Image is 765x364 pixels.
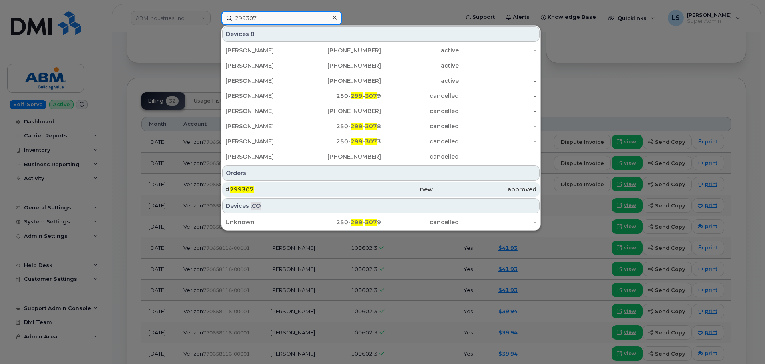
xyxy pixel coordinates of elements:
input: Find something... [221,11,342,25]
div: 250- - 9 [303,218,381,226]
div: active [381,46,459,54]
div: Devices [222,26,540,42]
a: [PERSON_NAME][PHONE_NUMBER]active- [222,43,540,58]
span: 299 [351,219,363,226]
div: cancelled [381,92,459,100]
div: active [381,62,459,70]
div: - [459,62,537,70]
div: [PERSON_NAME] [225,153,303,161]
div: - [459,218,537,226]
a: Unknown250-299-3079cancelled- [222,215,540,229]
div: 250- - 9 [303,92,381,100]
div: - [459,107,537,115]
div: Devices [222,198,540,213]
div: active [381,77,459,85]
span: 8 [251,30,255,38]
div: - [459,137,537,145]
div: cancelled [381,122,459,130]
div: 250- - 3 [303,137,381,145]
div: [PHONE_NUMBER] [303,62,381,70]
div: 250- - 8 [303,122,381,130]
div: cancelled [381,137,459,145]
div: - [459,46,537,54]
a: [PERSON_NAME][PHONE_NUMBER]cancelled- [222,149,540,164]
div: cancelled [381,153,459,161]
span: 307 [365,138,377,145]
a: [PERSON_NAME][PHONE_NUMBER]cancelled- [222,104,540,118]
span: 307 [365,92,377,99]
div: - [459,92,537,100]
div: [PHONE_NUMBER] [303,77,381,85]
span: 299 [351,138,363,145]
div: [PERSON_NAME] [225,62,303,70]
span: 299307 [230,186,254,193]
div: [PHONE_NUMBER] [303,46,381,54]
div: - [459,153,537,161]
div: [PERSON_NAME] [225,137,303,145]
a: [PERSON_NAME][PHONE_NUMBER]active- [222,74,540,88]
div: - [459,122,537,130]
div: [PHONE_NUMBER] [303,153,381,161]
a: [PERSON_NAME]250-299-3078cancelled- [222,119,540,133]
div: cancelled [381,107,459,115]
a: [PERSON_NAME]250-299-3079cancelled- [222,89,540,103]
a: [PERSON_NAME]250-299-3073cancelled- [222,134,540,149]
div: [PERSON_NAME] [225,92,303,100]
div: new [329,185,432,193]
div: approved [433,185,536,193]
div: cancelled [381,218,459,226]
div: [PHONE_NUMBER] [303,107,381,115]
a: #299307newapproved [222,182,540,197]
div: - [459,77,537,85]
div: Unknown [225,218,303,226]
a: [PERSON_NAME][PHONE_NUMBER]active- [222,58,540,73]
span: 307 [365,219,377,226]
span: 307 [365,123,377,130]
span: 299 [351,92,363,99]
div: Orders [222,165,540,181]
span: .CO [251,202,261,210]
div: [PERSON_NAME] [225,107,303,115]
div: [PERSON_NAME] [225,122,303,130]
div: [PERSON_NAME] [225,77,303,85]
div: [PERSON_NAME] [225,46,303,54]
span: 299 [351,123,363,130]
div: # [225,185,329,193]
